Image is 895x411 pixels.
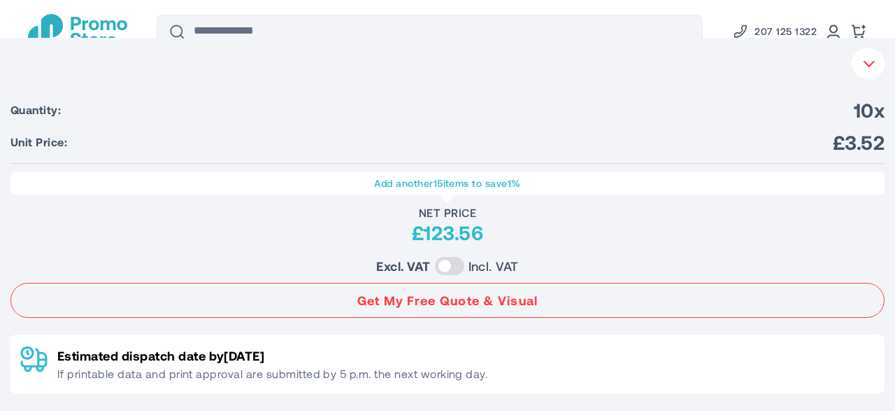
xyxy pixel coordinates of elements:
[10,135,67,149] span: Unit Price:
[508,177,521,189] span: 1%
[10,103,61,117] span: Quantity:
[376,256,430,276] label: Excl. VAT
[852,48,885,79] button: Your Instant Quote
[468,256,519,276] label: Incl. VAT
[10,283,885,318] button: Get My Free Quote & Visual
[10,220,885,245] div: £123.56
[434,177,443,189] span: 15
[754,23,817,40] span: 207 125 1322
[10,206,885,220] div: Net Price
[28,14,127,49] img: Promotional Merchandise
[28,14,127,49] a: store logo
[224,348,264,363] span: [DATE]
[20,346,48,372] img: Delivery
[17,176,878,190] p: Add another items to save
[57,365,487,382] p: If printable data and print approval are submitted by 5 p.m. the next working day.
[732,23,817,40] a: Phone
[854,97,885,123] span: 10x
[833,130,885,155] span: £3.52
[57,346,487,365] p: Estimated dispatch date by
